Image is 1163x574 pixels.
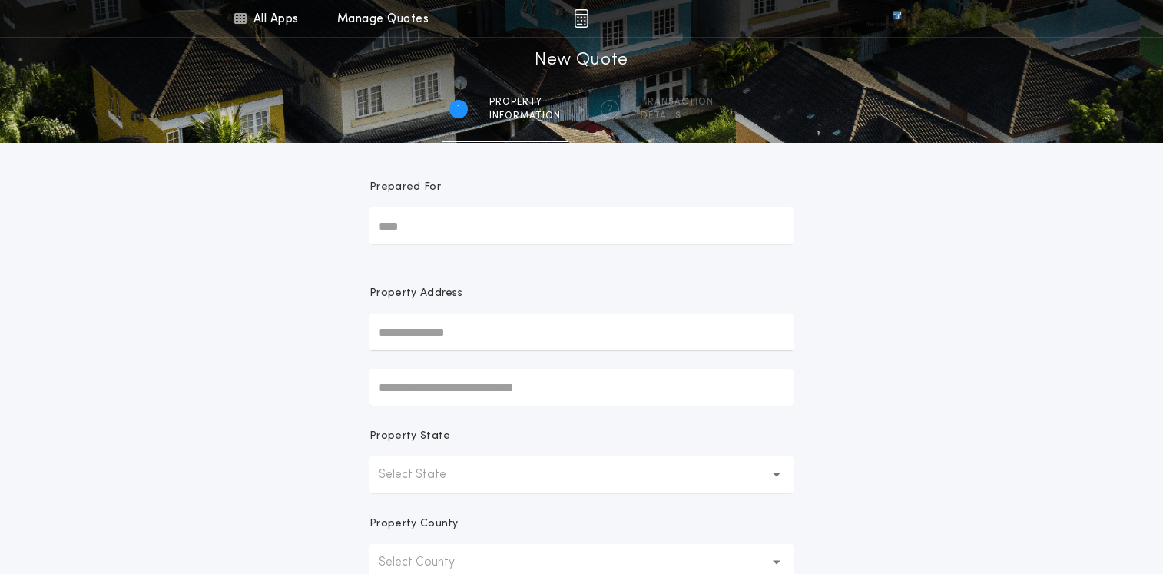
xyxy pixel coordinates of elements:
[535,48,628,73] h1: New Quote
[369,516,459,532] p: Property County
[369,286,794,301] p: Property Address
[369,456,794,493] button: Select State
[369,207,794,244] input: Prepared For
[641,96,714,108] span: Transaction
[369,180,441,195] p: Prepared For
[641,110,714,122] span: details
[489,96,561,108] span: Property
[489,110,561,122] span: information
[369,429,450,444] p: Property State
[608,103,613,115] h2: 2
[865,11,929,26] img: vs-icon
[574,9,588,28] img: img
[457,103,460,115] h2: 1
[379,553,479,572] p: Select County
[379,466,471,484] p: Select State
